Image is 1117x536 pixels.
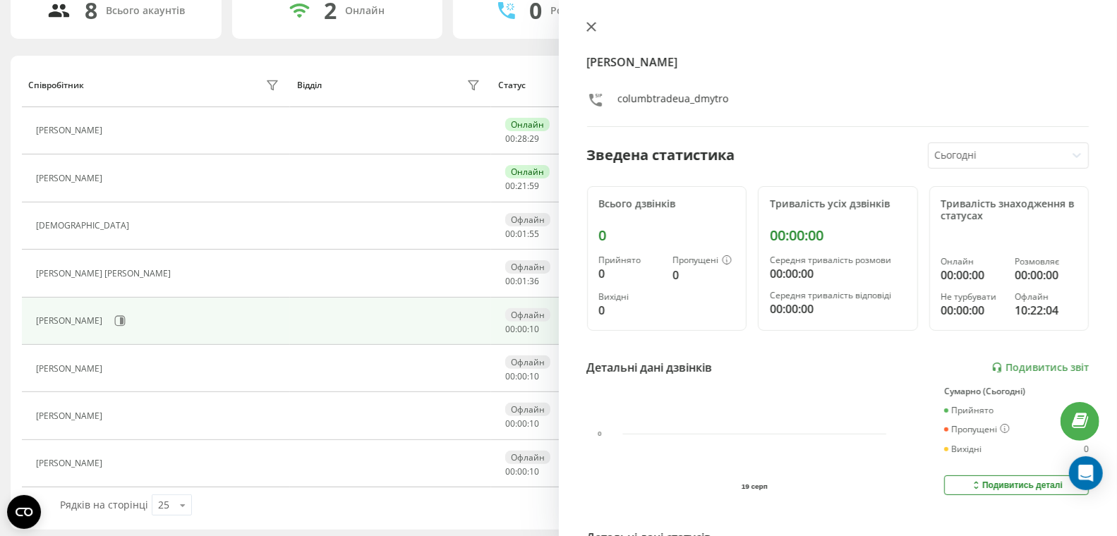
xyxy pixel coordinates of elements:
[672,267,735,284] div: 0
[36,411,106,421] div: [PERSON_NAME]
[770,198,906,210] div: Тривалість усіх дзвінків
[505,181,539,191] div: : :
[36,458,106,468] div: [PERSON_NAME]
[991,362,1089,374] a: Подивитись звіт
[36,221,133,231] div: [DEMOGRAPHIC_DATA]
[505,228,515,240] span: 00
[770,291,906,300] div: Середня тривалість відповіді
[345,5,385,17] div: Онлайн
[517,275,527,287] span: 01
[599,198,735,210] div: Всього дзвінків
[529,465,539,477] span: 10
[505,355,550,369] div: Офлайн
[505,324,539,334] div: : :
[529,228,539,240] span: 55
[36,269,174,279] div: [PERSON_NAME] [PERSON_NAME]
[618,92,729,112] div: columbtradeua_dmytro
[598,430,602,438] text: 0
[7,495,41,529] button: Open CMP widget
[517,133,527,145] span: 28
[1015,292,1077,302] div: Офлайн
[505,451,550,464] div: Офлайн
[529,180,539,192] span: 59
[672,255,735,267] div: Пропущені
[941,198,1077,222] div: Тривалість знаходження в статусах
[36,173,106,183] div: [PERSON_NAME]
[970,480,1063,491] div: Подивитись деталі
[741,482,767,490] text: 19 серп
[505,467,539,477] div: : :
[599,292,661,302] div: Вихідні
[944,406,994,415] div: Прийнято
[60,498,148,511] span: Рядків на сторінці
[599,265,661,282] div: 0
[599,227,735,244] div: 0
[36,364,106,374] div: [PERSON_NAME]
[529,370,539,382] span: 10
[505,323,515,335] span: 00
[158,498,169,512] div: 25
[36,316,106,326] div: [PERSON_NAME]
[505,229,539,239] div: : :
[941,257,1003,267] div: Онлайн
[505,308,550,322] div: Офлайн
[505,118,550,131] div: Онлайн
[770,300,906,317] div: 00:00:00
[944,424,1010,435] div: Пропущені
[1069,456,1103,490] div: Open Intercom Messenger
[941,292,1003,302] div: Не турбувати
[529,323,539,335] span: 10
[505,134,539,144] div: : :
[505,370,515,382] span: 00
[770,265,906,282] div: 00:00:00
[1015,302,1077,319] div: 10:22:04
[297,80,322,90] div: Відділ
[505,165,550,178] div: Онлайн
[944,444,982,454] div: Вихідні
[505,133,515,145] span: 00
[505,403,550,416] div: Офлайн
[505,372,539,382] div: : :
[770,255,906,265] div: Середня тривалість розмови
[505,275,515,287] span: 00
[505,260,550,274] div: Офлайн
[1015,267,1077,284] div: 00:00:00
[28,80,84,90] div: Співробітник
[587,145,735,166] div: Зведена статистика
[599,302,661,319] div: 0
[529,275,539,287] span: 36
[599,255,661,265] div: Прийнято
[517,418,527,430] span: 00
[498,80,526,90] div: Статус
[505,213,550,226] div: Офлайн
[941,302,1003,319] div: 00:00:00
[944,475,1089,495] button: Подивитись деталі
[505,180,515,192] span: 00
[944,386,1089,396] div: Сумарно (Сьогодні)
[36,126,106,135] div: [PERSON_NAME]
[106,5,185,17] div: Всього акаунтів
[505,419,539,429] div: : :
[550,5,619,17] div: Розмовляють
[505,465,515,477] span: 00
[941,267,1003,284] div: 00:00:00
[517,180,527,192] span: 21
[517,228,527,240] span: 01
[1015,257,1077,267] div: Розмовляє
[517,370,527,382] span: 00
[529,133,539,145] span: 29
[529,418,539,430] span: 10
[505,276,539,286] div: : :
[770,227,906,244] div: 00:00:00
[505,418,515,430] span: 00
[517,465,527,477] span: 00
[587,359,713,376] div: Детальні дані дзвінків
[517,323,527,335] span: 00
[587,54,1089,71] h4: [PERSON_NAME]
[1084,444,1089,454] div: 0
